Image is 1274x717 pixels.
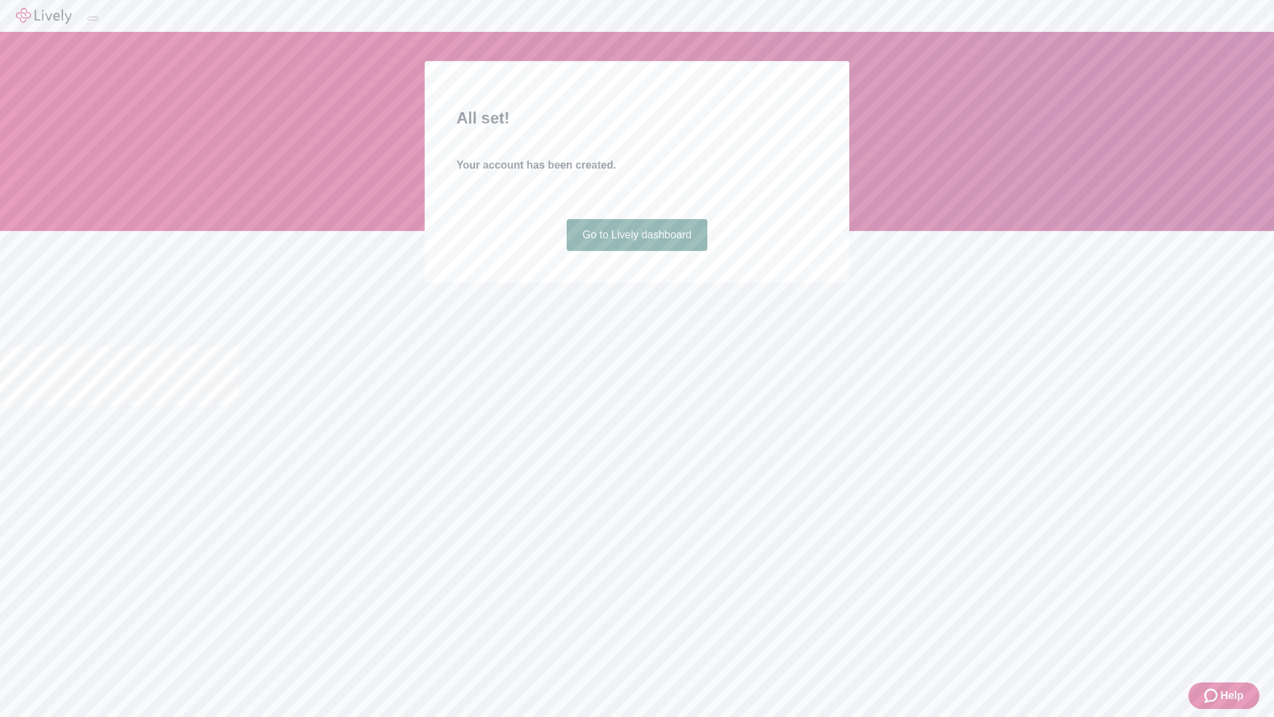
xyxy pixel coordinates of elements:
[16,8,72,24] img: Lively
[1188,682,1259,709] button: Zendesk support iconHelp
[457,106,817,130] h2: All set!
[1220,688,1243,704] span: Help
[88,17,98,21] button: Log out
[567,219,708,251] a: Go to Lively dashboard
[1204,688,1220,704] svg: Zendesk support icon
[457,157,817,173] h4: Your account has been created.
